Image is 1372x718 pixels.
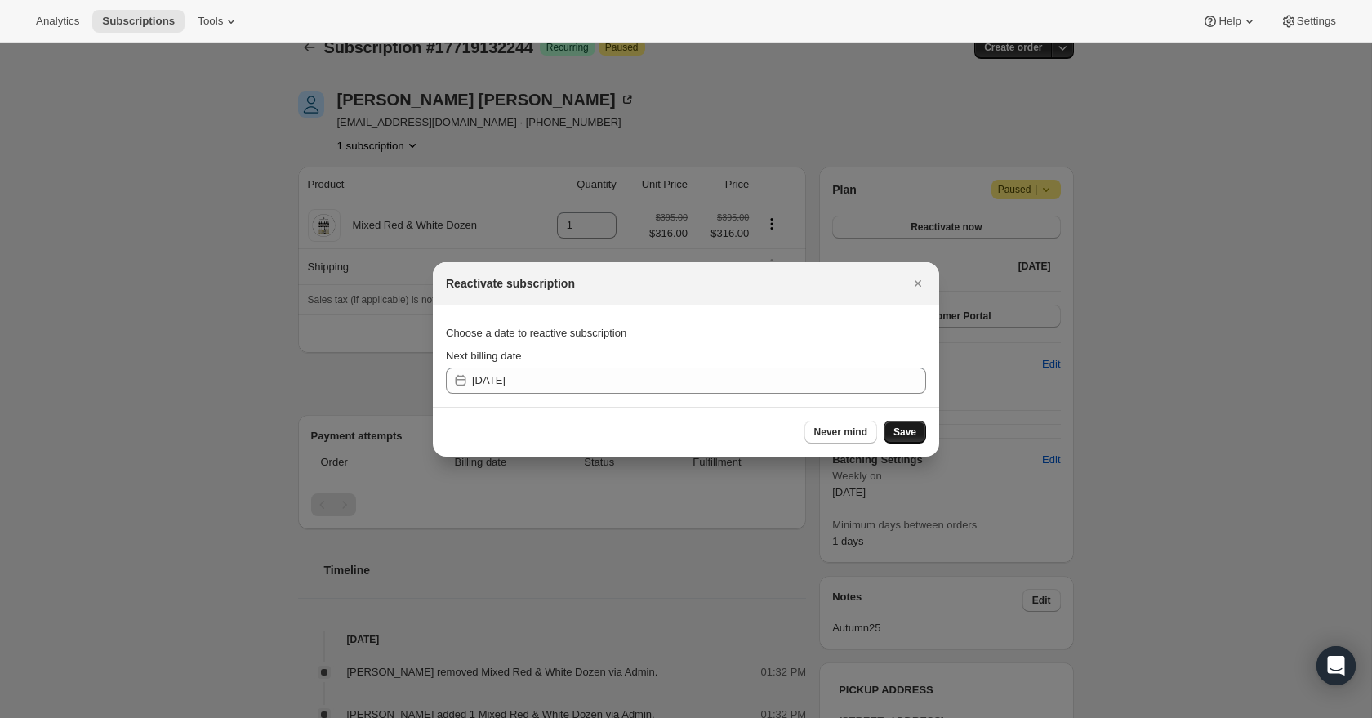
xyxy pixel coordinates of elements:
div: Open Intercom Messenger [1316,646,1356,685]
span: Never mind [814,426,867,439]
div: Choose a date to reactive subscription [446,319,926,348]
button: Tools [188,10,249,33]
span: Save [893,426,916,439]
button: Settings [1271,10,1346,33]
button: Close [906,272,929,295]
button: Analytics [26,10,89,33]
button: Help [1192,10,1267,33]
button: Never mind [804,421,877,444]
span: Help [1218,15,1241,28]
span: Subscriptions [102,15,175,28]
span: Settings [1297,15,1336,28]
h2: Reactivate subscription [446,275,575,292]
span: Next billing date [446,350,522,362]
span: Analytics [36,15,79,28]
button: Subscriptions [92,10,185,33]
span: Tools [198,15,223,28]
button: Save [884,421,926,444]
